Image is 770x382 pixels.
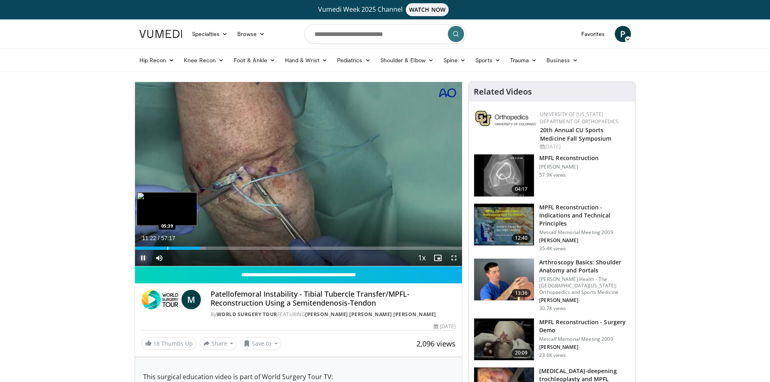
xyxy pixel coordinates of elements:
[474,319,534,361] img: aren_3.png.150x105_q85_crop-smart_upscale.jpg
[434,323,456,330] div: [DATE]
[474,203,630,252] a: 12:40 MPFL Reconstruction - Indications and Technical Principles Metcalf Memorial Meeting 2009 [P...
[539,203,630,228] h3: MPFL Reconstruction - Indications and Technical Principles
[158,235,160,241] span: /
[540,111,618,125] a: University of [US_STATE] Department of Orthopaedics
[135,52,179,68] a: Hip Recon
[446,250,462,266] button: Fullscreen
[393,311,436,318] a: [PERSON_NAME]
[539,352,566,359] p: 23.6K views
[539,258,630,274] h3: Arthroscopy Basics: Shoulder Anatomy and Portals
[512,185,531,193] span: 04:17
[439,52,470,68] a: Spine
[211,311,456,318] div: By FEATURING , ,
[539,305,566,312] p: 30.7K views
[413,250,430,266] button: Playback Rate
[280,52,332,68] a: Hand & Wrist
[615,26,631,42] a: P
[474,259,534,301] img: 9534a039-0eaa-4167-96cf-d5be049a70d8.150x105_q85_crop-smart_upscale.jpg
[143,372,454,382] p: This surgical education video is part of World Surgery Tour TV:
[135,250,151,266] button: Pause
[539,344,630,350] p: [PERSON_NAME]
[217,311,277,318] a: World Surgery Tour
[474,87,532,97] h4: Related Videos
[539,276,630,295] p: [PERSON_NAME] Health - The [GEOGRAPHIC_DATA][US_STATE]: Orthopaedics and Sports Medicine
[406,3,449,16] span: WATCH NOW
[305,311,348,318] a: [PERSON_NAME]
[416,339,456,348] span: 2,096 views
[430,250,446,266] button: Enable picture-in-picture mode
[539,297,630,304] p: [PERSON_NAME]
[151,250,167,266] button: Mute
[200,337,237,350] button: Share
[539,237,630,244] p: [PERSON_NAME]
[474,154,534,196] img: 38434_0000_3.png.150x105_q85_crop-smart_upscale.jpg
[540,143,629,150] div: [DATE]
[540,126,611,142] a: 20th Annual CU Sports Medicine Fall Symposium
[474,318,630,361] a: 20:09 MPFL Reconstruction - Surgery Demo Metcalf Memorial Meeting 2009 [PERSON_NAME] 23.6K views
[187,26,233,42] a: Specialties
[539,154,599,162] h3: MPFL Reconstruction
[376,52,439,68] a: Shoulder & Elbow
[142,235,156,241] span: 11:22
[153,340,160,347] span: 18
[304,24,466,44] input: Search topics, interventions
[539,172,566,178] p: 57.9K views
[240,337,281,350] button: Save to
[539,336,630,342] p: Metcalf Memorial Meeting 2009
[505,52,542,68] a: Trauma
[161,235,175,241] span: 57:17
[137,192,197,226] img: image.jpeg
[576,26,610,42] a: Favorites
[229,52,280,68] a: Foot & Ankle
[139,30,182,38] img: VuMedi Logo
[539,164,599,170] p: [PERSON_NAME]
[135,82,462,266] video-js: Video Player
[474,258,630,312] a: 13:36 Arthroscopy Basics: Shoulder Anatomy and Portals [PERSON_NAME] Health - The [GEOGRAPHIC_DAT...
[474,154,630,197] a: 04:17 MPFL Reconstruction [PERSON_NAME] 57.9K views
[539,318,630,334] h3: MPFL Reconstruction - Surgery Demo
[542,52,583,68] a: Business
[474,204,534,246] img: 642458_3.png.150x105_q85_crop-smart_upscale.jpg
[512,349,531,357] span: 20:09
[475,111,536,126] img: 355603a8-37da-49b6-856f-e00d7e9307d3.png.150x105_q85_autocrop_double_scale_upscale_version-0.2.png
[539,229,630,236] p: Metcalf Memorial Meeting 2009
[470,52,505,68] a: Sports
[141,3,630,16] a: Vumedi Week 2025 ChannelWATCH NOW
[181,290,201,309] a: M
[141,337,196,350] a: 18 Thumbs Up
[332,52,376,68] a: Pediatrics
[179,52,229,68] a: Knee Recon
[232,26,270,42] a: Browse
[141,290,178,309] img: World Surgery Tour
[349,311,392,318] a: [PERSON_NAME]
[512,289,531,297] span: 13:36
[539,245,566,252] p: 35.4K views
[512,234,531,242] span: 12:40
[135,247,462,250] div: Progress Bar
[211,290,456,307] h4: Patellofemoral Instability - Tibial Tubercle Transfer/MPFL-Reconstruction Using a Semitendenosis-...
